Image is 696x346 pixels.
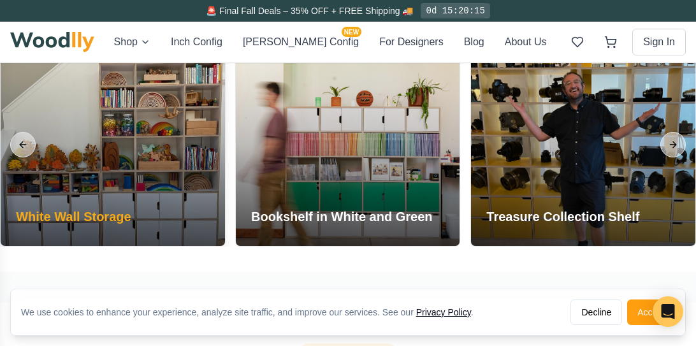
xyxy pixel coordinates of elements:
span: NEW [342,27,361,37]
h3: Bookshelf in White and Green [251,208,432,226]
div: We use cookies to enhance your experience, analyze site traffic, and improve our services. See our . [21,306,484,319]
h3: Treasure Collection Shelf [486,208,639,226]
button: About Us [505,34,547,50]
button: Inch Config [171,34,222,50]
button: For Designers [379,34,443,50]
button: Decline [570,299,622,325]
div: 0d 15:20:15 [421,3,489,18]
button: Blog [464,34,484,50]
a: Privacy Policy [416,307,471,317]
button: Accept [627,299,675,325]
button: Shop [114,34,150,50]
div: Open Intercom Messenger [653,296,683,327]
button: Sign In [632,29,686,55]
h3: White Wall Storage [16,208,131,226]
span: 🚨 Final Fall Deals – 35% OFF + FREE Shipping 🚚 [206,6,413,16]
img: Woodlly [10,32,94,52]
button: [PERSON_NAME] ConfigNEW [243,34,359,50]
